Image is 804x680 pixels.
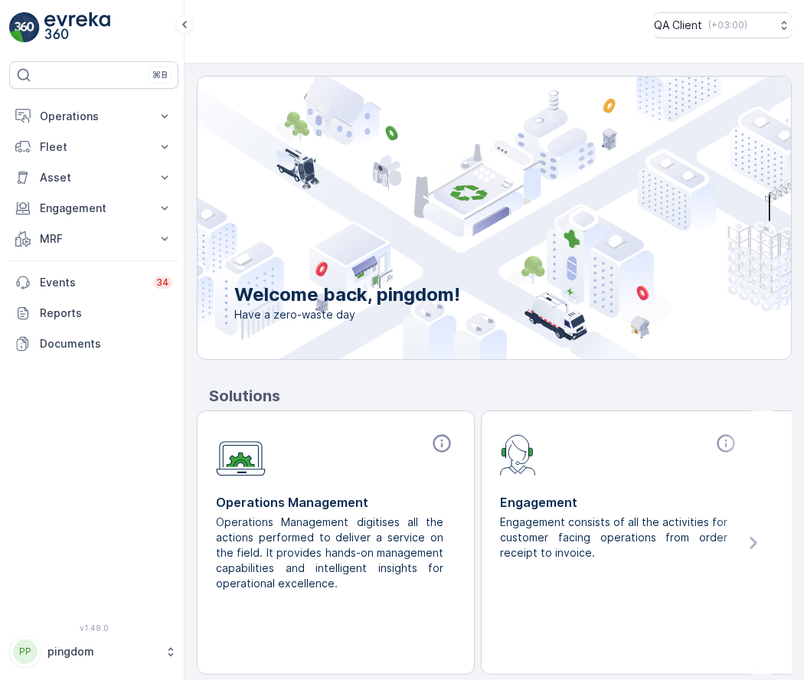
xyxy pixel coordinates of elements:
[654,18,702,33] p: QA Client
[40,139,148,155] p: Fleet
[9,329,178,359] a: Documents
[9,12,40,43] img: logo
[9,162,178,193] button: Asset
[47,644,157,659] p: pingdom
[40,201,148,216] p: Engagement
[40,306,172,321] p: Reports
[708,19,747,31] p: ( +03:00 )
[9,298,178,329] a: Reports
[129,77,791,359] img: city illustration
[40,109,148,124] p: Operations
[500,433,536,476] img: module-icon
[234,283,460,307] p: Welcome back, pingdom!
[234,307,460,322] span: Have a zero-waste day
[9,224,178,254] button: MRF
[216,433,266,476] img: module-icon
[654,12,792,38] button: QA Client(+03:00)
[9,132,178,162] button: Fleet
[40,275,144,290] p: Events
[216,515,443,591] p: Operations Management digitises all the actions performed to deliver a service on the field. It p...
[40,170,148,185] p: Asset
[9,267,178,298] a: Events34
[40,231,148,247] p: MRF
[40,336,172,351] p: Documents
[500,493,740,512] p: Engagement
[209,384,792,407] p: Solutions
[13,639,38,664] div: PP
[216,493,456,512] p: Operations Management
[44,12,110,43] img: logo_light-DOdMpM7g.png
[9,623,178,633] span: v 1.48.0
[9,101,178,132] button: Operations
[500,515,727,561] p: Engagement consists of all the activities for customer facing operations from order receipt to in...
[156,276,169,289] p: 34
[9,636,178,668] button: PPpingdom
[152,69,168,81] p: ⌘B
[9,193,178,224] button: Engagement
